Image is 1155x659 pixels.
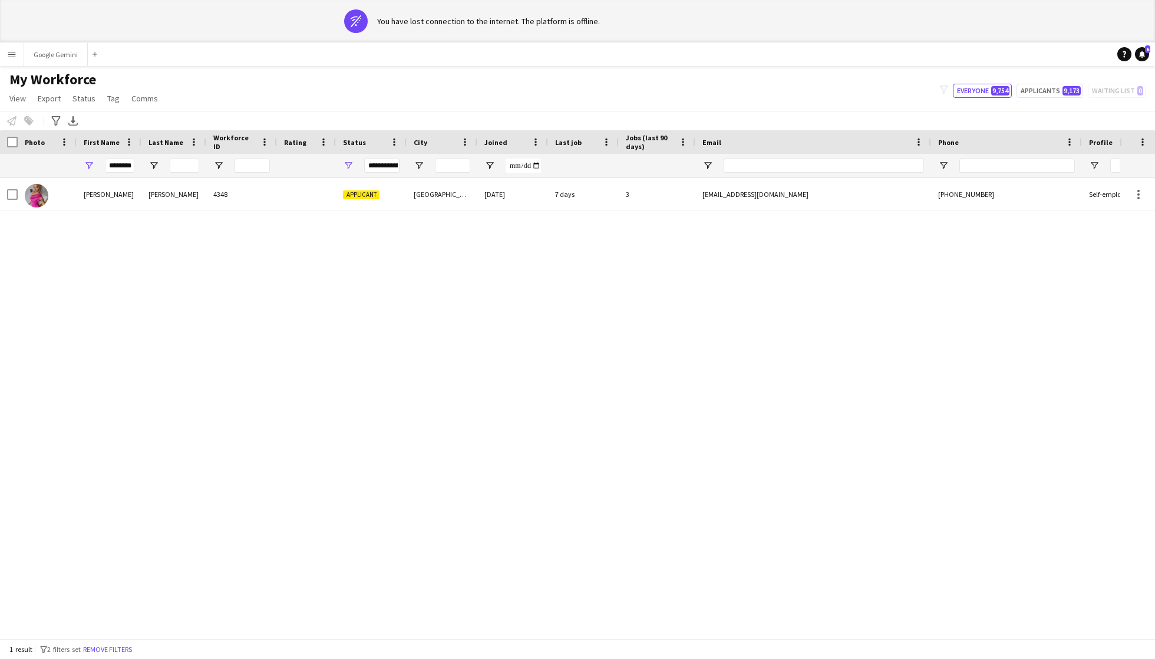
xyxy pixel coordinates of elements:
[343,138,366,147] span: Status
[148,160,159,171] button: Open Filter Menu
[953,84,1012,98] button: Everyone9,754
[414,138,427,147] span: City
[991,86,1009,95] span: 9,754
[484,160,495,171] button: Open Filter Menu
[1062,86,1081,95] span: 9,173
[49,114,63,128] app-action-btn: Advanced filters
[206,178,277,210] div: 4348
[72,93,95,104] span: Status
[25,138,45,147] span: Photo
[9,71,96,88] span: My Workforce
[619,178,695,210] div: 3
[938,160,949,171] button: Open Filter Menu
[414,160,424,171] button: Open Filter Menu
[938,138,959,147] span: Phone
[170,159,199,173] input: Last Name Filter Input
[702,138,721,147] span: Email
[213,160,224,171] button: Open Filter Menu
[84,138,120,147] span: First Name
[284,138,306,147] span: Rating
[81,643,134,656] button: Remove filters
[724,159,924,173] input: Email Filter Input
[407,178,477,210] div: [GEOGRAPHIC_DATA]
[47,645,81,654] span: 2 filters set
[1135,47,1149,61] a: 6
[148,138,183,147] span: Last Name
[84,160,94,171] button: Open Filter Menu
[959,159,1075,173] input: Phone Filter Input
[105,159,134,173] input: First Name Filter Input
[103,91,124,106] a: Tag
[235,159,270,173] input: Workforce ID Filter Input
[1110,159,1150,173] input: Profile Filter Input
[702,160,713,171] button: Open Filter Menu
[548,178,619,210] div: 7 days
[141,178,206,210] div: [PERSON_NAME]
[1145,45,1150,53] span: 6
[213,133,256,151] span: Workforce ID
[107,93,120,104] span: Tag
[626,133,674,151] span: Jobs (last 90 days)
[1017,84,1083,98] button: Applicants9,173
[477,178,548,210] div: [DATE]
[66,114,80,128] app-action-btn: Export XLSX
[25,184,48,207] img: Rhyanna Angela Williams
[555,138,582,147] span: Last job
[5,91,31,106] a: View
[1089,138,1113,147] span: Profile
[377,16,600,27] div: You have lost connection to the internet. The platform is offline.
[484,138,507,147] span: Joined
[695,178,931,210] div: [EMAIL_ADDRESS][DOMAIN_NAME]
[77,178,141,210] div: [PERSON_NAME]
[33,91,65,106] a: Export
[9,93,26,104] span: View
[1089,160,1100,171] button: Open Filter Menu
[506,159,541,173] input: Joined Filter Input
[131,93,158,104] span: Comms
[343,160,354,171] button: Open Filter Menu
[931,178,1082,210] div: [PHONE_NUMBER]
[435,159,470,173] input: City Filter Input
[24,43,88,66] button: Google Gemini
[38,93,61,104] span: Export
[127,91,163,106] a: Comms
[343,190,379,199] span: Applicant
[68,91,100,106] a: Status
